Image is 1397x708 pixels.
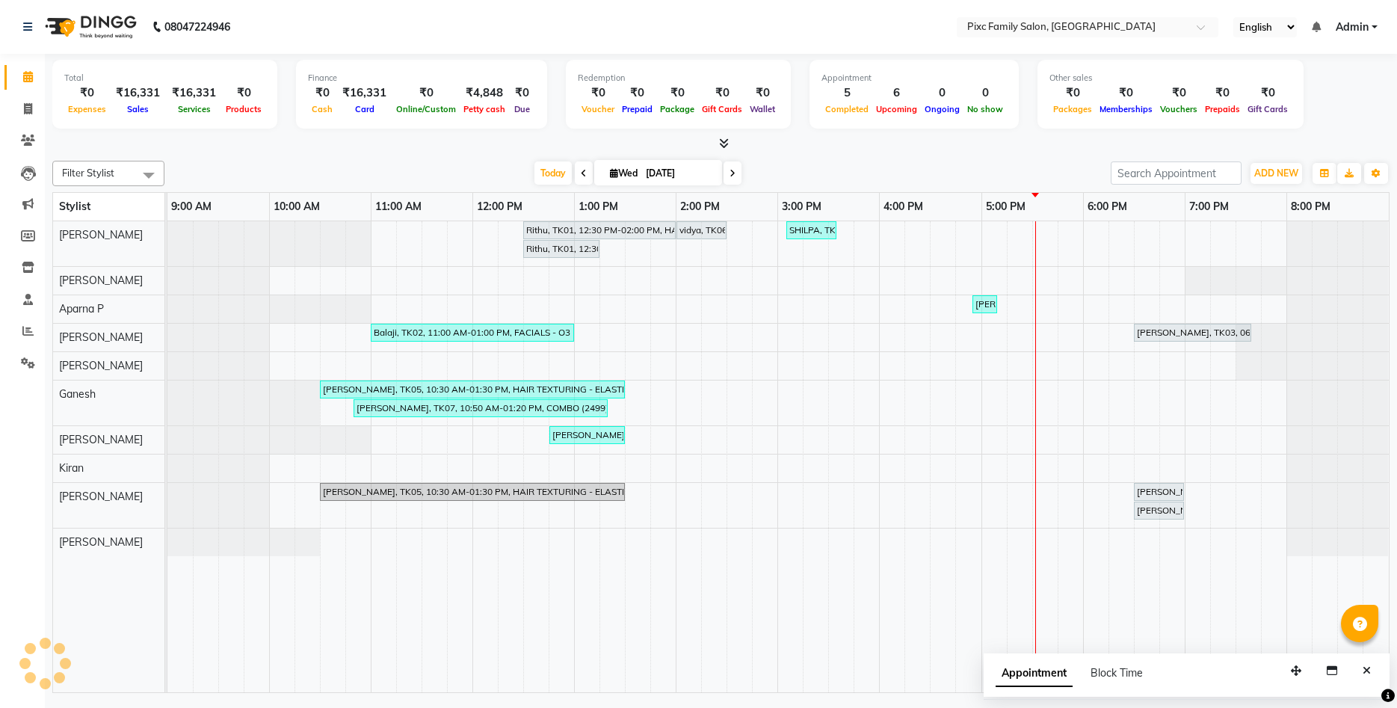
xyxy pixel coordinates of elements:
[1254,167,1298,179] span: ADD NEW
[270,196,324,218] a: 10:00 AM
[1185,196,1233,218] a: 7:00 PM
[1111,161,1242,185] input: Search Appointment
[59,359,143,372] span: [PERSON_NAME]
[578,104,618,114] span: Voucher
[1049,104,1096,114] span: Packages
[511,104,534,114] span: Due
[525,242,598,256] div: Rithu, TK01, 12:30 PM-01:15 PM, HAIR SPA & TREATMENT - HYDRATING SPA S/M
[64,84,110,102] div: ₹0
[59,387,96,401] span: Ganesh
[821,84,872,102] div: 5
[1091,666,1143,680] span: Block Time
[534,161,572,185] span: Today
[174,104,215,114] span: Services
[321,485,623,499] div: [PERSON_NAME], TK05, 10:30 AM-01:30 PM, HAIR TEXTURING - ELASTIN / [MEDICAL_DATA] (L)
[1287,196,1334,218] a: 8:00 PM
[618,84,656,102] div: ₹0
[1201,84,1244,102] div: ₹0
[110,84,166,102] div: ₹16,331
[525,224,674,237] div: Rithu, TK01, 12:30 PM-02:00 PM, HAIR COLOR - INOA ROOT TOUCH-UP
[1049,72,1292,84] div: Other sales
[351,104,378,114] span: Card
[392,84,460,102] div: ₹0
[996,660,1073,687] span: Appointment
[372,326,573,339] div: Balaji, TK02, 11:00 AM-01:00 PM, FACIALS - O3 BRIDAL (₹4899),BODY DETAN - [PERSON_NAME]/BLEACH FU...
[1250,163,1302,184] button: ADD NEW
[1336,19,1369,35] span: Admin
[676,196,724,218] a: 2:00 PM
[59,228,143,241] span: [PERSON_NAME]
[460,84,509,102] div: ₹4,848
[656,84,698,102] div: ₹0
[321,383,623,396] div: [PERSON_NAME], TK05, 10:30 AM-01:30 PM, HAIR TEXTURING - ELASTIN / [MEDICAL_DATA] (L)
[164,6,230,48] b: 08047224946
[778,196,825,218] a: 3:00 PM
[1201,104,1244,114] span: Prepaids
[59,302,104,315] span: Aparna P
[509,84,535,102] div: ₹0
[963,84,1007,102] div: 0
[1096,104,1156,114] span: Memberships
[821,72,1007,84] div: Appointment
[575,196,622,218] a: 1:00 PM
[921,84,963,102] div: 0
[872,104,921,114] span: Upcoming
[698,84,746,102] div: ₹0
[308,72,535,84] div: Finance
[746,84,779,102] div: ₹0
[821,104,872,114] span: Completed
[578,72,779,84] div: Redemption
[59,200,90,213] span: Stylist
[1135,485,1182,499] div: [PERSON_NAME], TK03, 06:30 PM-07:00 PM, [GEOGRAPHIC_DATA] (Unisex) - CLASSIC MANICURE
[551,428,623,442] div: [PERSON_NAME], TK08, 12:45 PM-01:30 PM, HAIRCUT & STYLE (MEN) - HAIRCUT REGULAR (₹289),HAIRCUT & ...
[59,535,143,549] span: [PERSON_NAME]
[678,224,725,237] div: vidya, TK06, 02:00 PM-02:30 PM, HAIRCUT AND STYLE - HAIRCUT BY EXPERT
[788,224,835,237] div: SHILPA, TK09, 03:05 PM-03:35 PM, HAIRCUT AND STYLE - HAIRCUT BY EXPERT (₹950)
[336,84,392,102] div: ₹16,331
[1244,104,1292,114] span: Gift Cards
[1049,84,1096,102] div: ₹0
[355,401,606,415] div: [PERSON_NAME], TK07, 10:50 AM-01:20 PM, COMBO (2499) (₹2499),HAIR SPA & TREATMENT - ADD-0N SHOTS ...
[578,84,618,102] div: ₹0
[606,167,641,179] span: Wed
[64,72,265,84] div: Total
[1135,326,1250,339] div: [PERSON_NAME], TK03, 06:30 PM-07:40 PM, HYDRA FACIAL 2499
[59,461,84,475] span: Kiran
[1244,84,1292,102] div: ₹0
[1156,104,1201,114] span: Vouchers
[1084,196,1131,218] a: 6:00 PM
[59,274,143,287] span: [PERSON_NAME]
[473,196,526,218] a: 12:00 PM
[921,104,963,114] span: Ongoing
[982,196,1029,218] a: 5:00 PM
[880,196,927,218] a: 4:00 PM
[59,330,143,344] span: [PERSON_NAME]
[641,162,716,185] input: 2025-09-03
[872,84,921,102] div: 6
[392,104,460,114] span: Online/Custom
[656,104,698,114] span: Package
[123,104,152,114] span: Sales
[698,104,746,114] span: Gift Cards
[59,490,143,503] span: [PERSON_NAME]
[974,298,996,311] div: [PERSON_NAME], TK10, 04:55 PM-05:10 PM, THREADING - EYEBROWS (₹58)
[222,84,265,102] div: ₹0
[308,84,336,102] div: ₹0
[460,104,509,114] span: Petty cash
[618,104,656,114] span: Prepaid
[64,104,110,114] span: Expenses
[1356,659,1378,683] button: Close
[746,104,779,114] span: Wallet
[62,167,114,179] span: Filter Stylist
[166,84,222,102] div: ₹16,331
[167,196,215,218] a: 9:00 AM
[1096,84,1156,102] div: ₹0
[308,104,336,114] span: Cash
[59,433,143,446] span: [PERSON_NAME]
[1135,504,1182,517] div: [PERSON_NAME], TK03, 06:30 PM-07:00 PM, Pedicure (Unisex) - CLASSIC PEDICURE
[1156,84,1201,102] div: ₹0
[222,104,265,114] span: Products
[371,196,425,218] a: 11:00 AM
[963,104,1007,114] span: No show
[38,6,141,48] img: logo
